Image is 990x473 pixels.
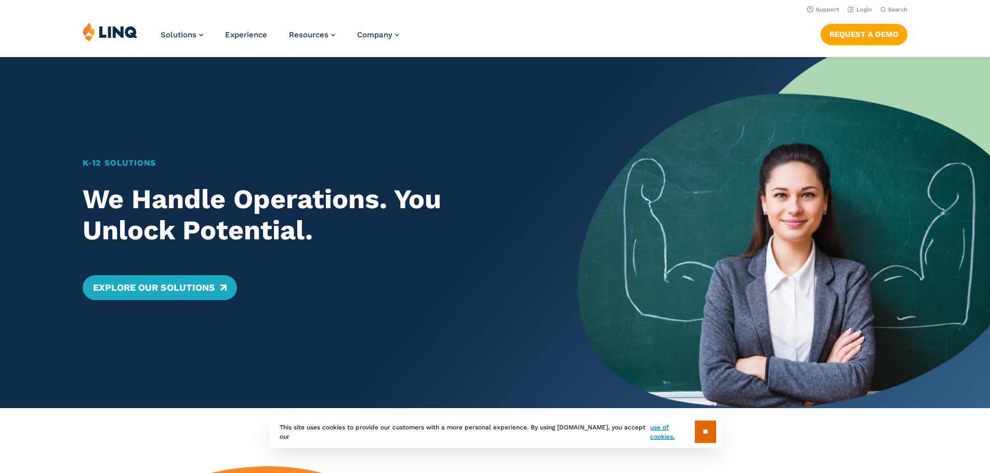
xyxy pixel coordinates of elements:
[880,6,907,13] button: Open Search Bar
[83,275,237,300] a: Explore Our Solutions
[83,184,537,246] h2: We Handle Operations. You Unlock Potential.
[807,6,839,13] a: Support
[821,24,907,45] a: Request a Demo
[357,30,392,39] span: Company
[289,30,335,39] a: Resources
[83,22,138,42] img: LINQ | K‑12 Software
[161,30,196,39] span: Solutions
[161,30,203,39] a: Solutions
[289,30,328,39] span: Resources
[269,415,721,448] div: This site uses cookies to provide our customers with a more personal experience. By using [DOMAIN...
[83,157,537,169] h1: K‑12 Solutions
[821,22,907,45] nav: Button Navigation
[888,6,907,13] span: Search
[577,57,990,408] img: Home Banner
[357,30,399,39] a: Company
[848,6,872,13] a: Login
[225,30,267,39] a: Experience
[161,22,399,56] nav: Primary Navigation
[650,423,694,441] a: use of cookies.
